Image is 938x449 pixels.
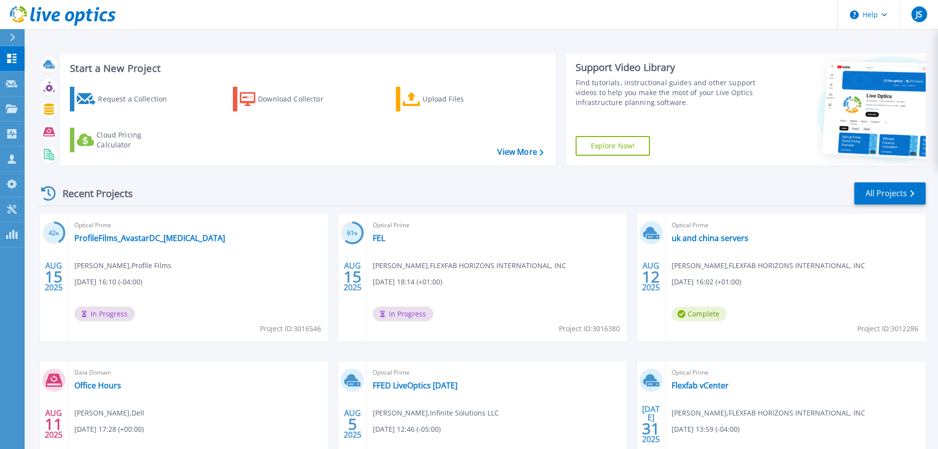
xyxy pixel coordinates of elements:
h3: 42 [42,228,65,239]
div: AUG 2025 [343,406,362,442]
a: View More [497,147,543,157]
div: AUG 2025 [343,259,362,295]
a: uk and china servers [672,233,748,243]
span: Complete [672,307,727,321]
a: Flexfab vCenter [672,380,729,390]
span: [PERSON_NAME] , FLEXFAB HORIZONS INTERNATIONAL, INC [672,408,865,418]
div: AUG 2025 [642,259,660,295]
span: [DATE] 18:14 (+01:00) [373,276,442,287]
span: [DATE] 12:46 (-05:00) [373,424,441,435]
h3: Start a New Project [70,63,543,74]
span: 15 [344,273,361,281]
span: Optical Prime [74,220,323,231]
span: % [56,231,59,236]
span: 31 [642,424,660,433]
span: [PERSON_NAME] , Profile Films [74,260,171,271]
span: 5 [348,420,357,428]
div: AUG 2025 [44,259,63,295]
div: Support Video Library [576,61,759,74]
a: Explore Now! [576,136,650,156]
span: [PERSON_NAME] , FLEXFAB HORIZONS INTERNATIONAL, INC [373,260,566,271]
a: All Projects [854,182,926,205]
a: Request a Collection [70,87,180,111]
div: Cloud Pricing Calculator [97,130,175,150]
span: [PERSON_NAME] , Dell [74,408,144,418]
a: FFED LiveOptics [DATE] [373,380,457,390]
span: [DATE] 13:59 (-04:00) [672,424,740,435]
span: % [354,231,357,236]
span: 12 [642,273,660,281]
span: Optical Prime [672,220,920,231]
span: Project ID: 3012286 [857,323,918,334]
span: 15 [45,273,63,281]
span: [PERSON_NAME] , FLEXFAB HORIZONS INTERNATIONAL, INC [672,260,865,271]
div: [DATE] 2025 [642,406,660,442]
span: In Progress [74,307,135,321]
div: Upload Files [422,89,501,109]
div: Find tutorials, instructional guides and other support videos to help you make the most of your L... [576,78,759,107]
span: 11 [45,420,63,428]
span: [DATE] 16:02 (+01:00) [672,276,741,287]
div: Recent Projects [38,181,146,206]
span: Project ID: 3016546 [260,323,321,334]
span: JS [916,10,922,18]
div: AUG 2025 [44,406,63,442]
span: Data Domain [74,367,323,378]
span: In Progress [373,307,433,321]
a: Cloud Pricing Calculator [70,128,180,152]
a: Office Hours [74,380,121,390]
span: Optical Prime [672,367,920,378]
span: [PERSON_NAME] , Infinite Solutions LLC [373,408,499,418]
a: FEL [373,233,385,243]
span: Optical Prime [373,220,621,231]
a: Upload Files [396,87,506,111]
h3: 61 [341,228,364,239]
div: Download Collector [258,89,337,109]
span: [DATE] 17:28 (+00:00) [74,424,144,435]
span: Optical Prime [373,367,621,378]
span: [DATE] 16:10 (-04:00) [74,276,142,287]
a: ProfileFilms_AvastarDC_[MEDICAL_DATA] [74,233,225,243]
a: Download Collector [233,87,343,111]
div: Request a Collection [98,89,177,109]
span: Project ID: 3016380 [559,323,620,334]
